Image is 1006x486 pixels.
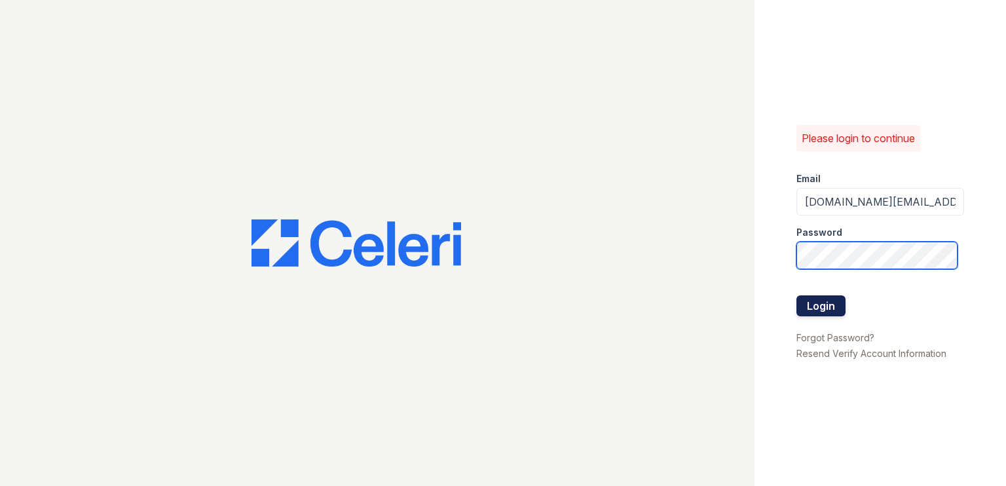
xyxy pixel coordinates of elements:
[251,219,461,267] img: CE_Logo_Blue-a8612792a0a2168367f1c8372b55b34899dd931a85d93a1a3d3e32e68fde9ad4.png
[796,332,874,343] a: Forgot Password?
[796,172,821,185] label: Email
[796,226,842,239] label: Password
[796,295,846,316] button: Login
[796,348,946,359] a: Resend Verify Account Information
[802,130,915,146] p: Please login to continue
